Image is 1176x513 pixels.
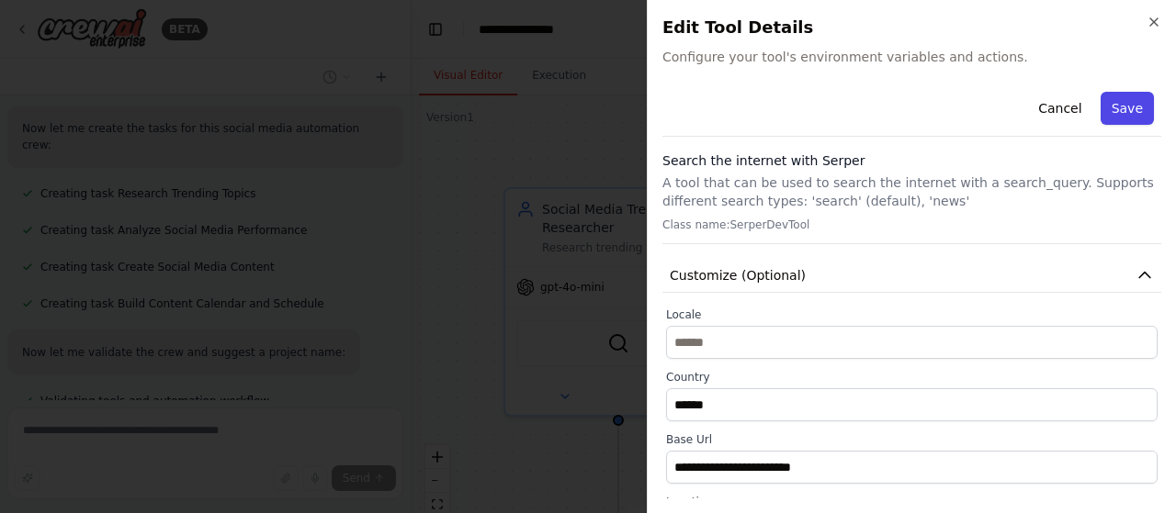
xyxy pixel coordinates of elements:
[662,217,1161,232] p: Class name: SerperDevTool
[666,432,1158,447] label: Base Url
[662,173,1161,210] p: A tool that can be used to search the internet with a search_query. Supports different search typ...
[666,495,1158,509] label: Location
[1027,92,1092,125] button: Cancel
[662,259,1161,293] button: Customize (Optional)
[662,48,1161,66] span: Configure your tool's environment variables and actions.
[666,307,1158,322] label: Locale
[670,266,806,284] span: Customize (Optional)
[1101,92,1154,125] button: Save
[666,370,1158,385] label: Country
[662,151,1161,170] h3: Search the internet with Serper
[662,15,1161,40] h2: Edit Tool Details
